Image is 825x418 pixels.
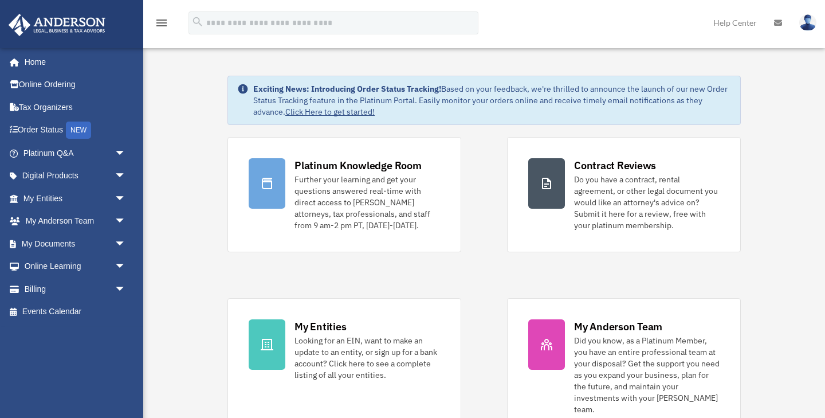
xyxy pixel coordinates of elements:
a: Home [8,50,137,73]
span: arrow_drop_down [115,142,137,165]
a: Contract Reviews Do you have a contract, rental agreement, or other legal document you would like... [507,137,741,252]
span: arrow_drop_down [115,210,137,233]
a: Order StatusNEW [8,119,143,142]
div: My Entities [294,319,346,334]
a: My Anderson Teamarrow_drop_down [8,210,143,233]
a: My Entitiesarrow_drop_down [8,187,143,210]
div: Platinum Knowledge Room [294,158,422,173]
span: arrow_drop_down [115,278,137,301]
img: User Pic [799,14,816,31]
div: Based on your feedback, we're thrilled to announce the launch of our new Order Status Tracking fe... [253,83,731,118]
span: arrow_drop_down [115,165,137,188]
span: arrow_drop_down [115,187,137,210]
img: Anderson Advisors Platinum Portal [5,14,109,36]
a: Digital Productsarrow_drop_down [8,165,143,187]
strong: Exciting News: Introducing Order Status Tracking! [253,84,441,94]
a: Click Here to get started! [285,107,375,117]
a: Tax Organizers [8,96,143,119]
i: menu [155,16,168,30]
div: Did you know, as a Platinum Member, you have an entire professional team at your disposal? Get th... [574,335,720,415]
a: Billingarrow_drop_down [8,278,143,300]
a: My Documentsarrow_drop_down [8,232,143,255]
a: Events Calendar [8,300,143,323]
a: Platinum Q&Aarrow_drop_down [8,142,143,165]
div: Looking for an EIN, want to make an update to an entity, or sign up for a bank account? Click her... [294,335,440,381]
span: arrow_drop_down [115,232,137,256]
div: My Anderson Team [574,319,662,334]
div: NEW [66,122,91,139]
a: Online Ordering [8,73,143,96]
a: Online Learningarrow_drop_down [8,255,143,278]
div: Further your learning and get your questions answered real-time with direct access to [PERSON_NAM... [294,174,440,231]
a: Platinum Knowledge Room Further your learning and get your questions answered real-time with dire... [227,137,461,252]
div: Contract Reviews [574,158,656,173]
span: arrow_drop_down [115,255,137,279]
a: menu [155,20,168,30]
div: Do you have a contract, rental agreement, or other legal document you would like an attorney's ad... [574,174,720,231]
i: search [191,15,204,28]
